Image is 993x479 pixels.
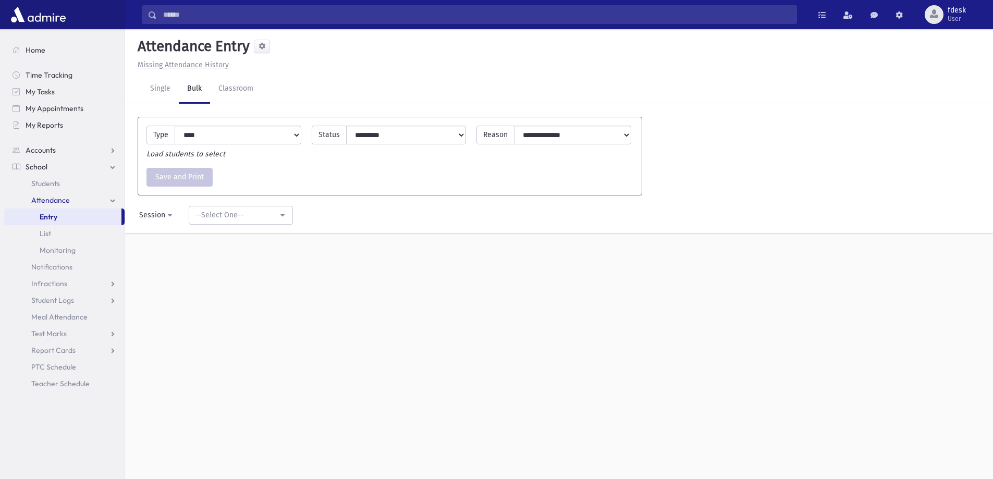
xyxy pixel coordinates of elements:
a: Accounts [4,142,125,158]
span: fdesk [948,6,966,15]
span: Entry [40,212,57,222]
a: Bulk [179,75,210,104]
a: Meal Attendance [4,309,125,325]
a: Infractions [4,275,125,292]
button: --Select One-- [189,206,293,225]
a: My Tasks [4,83,125,100]
span: Notifications [31,262,72,272]
input: Search [157,5,796,24]
div: --Select One-- [195,210,278,220]
a: Classroom [210,75,262,104]
span: Time Tracking [26,70,72,80]
span: PTC Schedule [31,362,76,372]
label: Status [312,126,347,144]
a: School [4,158,125,175]
span: My Tasks [26,87,55,96]
a: My Reports [4,117,125,133]
span: Monitoring [40,245,76,255]
span: Meal Attendance [31,312,88,322]
div: Load students to select [141,149,639,159]
span: Attendance [31,195,70,205]
a: Test Marks [4,325,125,342]
span: Infractions [31,279,67,288]
a: Report Cards [4,342,125,359]
span: Test Marks [31,329,67,338]
a: Attendance [4,192,125,208]
span: School [26,162,47,171]
a: Single [142,75,179,104]
a: Time Tracking [4,67,125,83]
a: Monitoring [4,242,125,259]
img: AdmirePro [8,4,68,25]
span: Accounts [26,145,56,155]
span: Teacher Schedule [31,379,90,388]
h5: Attendance Entry [133,38,250,55]
a: Entry [4,208,121,225]
div: Session [139,210,165,220]
span: List [40,229,51,238]
label: Reason [476,126,514,144]
a: Teacher Schedule [4,375,125,392]
span: Report Cards [31,346,76,355]
a: Missing Attendance History [133,60,229,69]
button: Session [132,206,180,225]
span: Students [31,179,60,188]
a: List [4,225,125,242]
a: Students [4,175,125,192]
span: My Appointments [26,104,83,113]
span: User [948,15,966,23]
a: Notifications [4,259,125,275]
u: Missing Attendance History [138,60,229,69]
a: PTC Schedule [4,359,125,375]
button: Save and Print [146,168,213,187]
span: Student Logs [31,296,74,305]
a: Home [4,42,125,58]
a: My Appointments [4,100,125,117]
span: My Reports [26,120,63,130]
span: Home [26,45,45,55]
a: Student Logs [4,292,125,309]
label: Type [146,126,175,144]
